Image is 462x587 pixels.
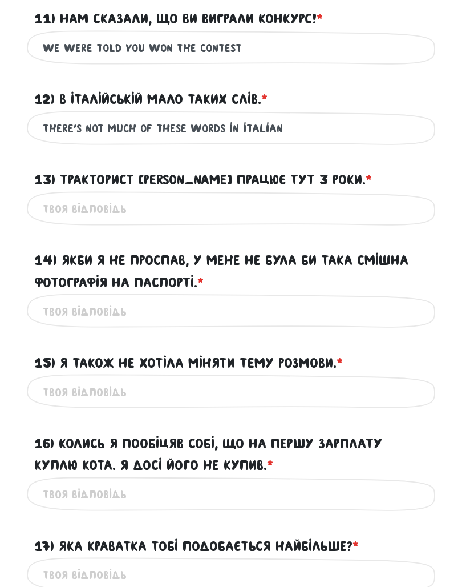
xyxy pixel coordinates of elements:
label: 12) В італійській мало таких слів. [34,89,268,110]
label: 15) Я також не хотіла міняти тему розмови. [34,352,343,374]
label: 11) Нам сказали, що ви виграли конкурс! [34,8,323,30]
input: Твоя відповідь [43,482,419,508]
label: 14) Якби я не проспав, у мене не була би така смішна фотографія на паспорті. [34,250,428,293]
input: Твоя відповідь [43,116,419,142]
label: 13) Тракторист [PERSON_NAME] працює тут 3 роки. [34,169,372,191]
input: Твоя відповідь [43,379,419,405]
input: Твоя відповідь [43,35,419,61]
label: 16) Колись я пообіцяв собі, що на першу зарплату куплю кота. Я досі його не купив. [34,433,428,477]
input: Твоя відповідь [43,299,419,324]
label: 17) Яка краватка тобі подобається найбільше? [34,536,359,557]
input: Твоя відповідь [43,196,419,222]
